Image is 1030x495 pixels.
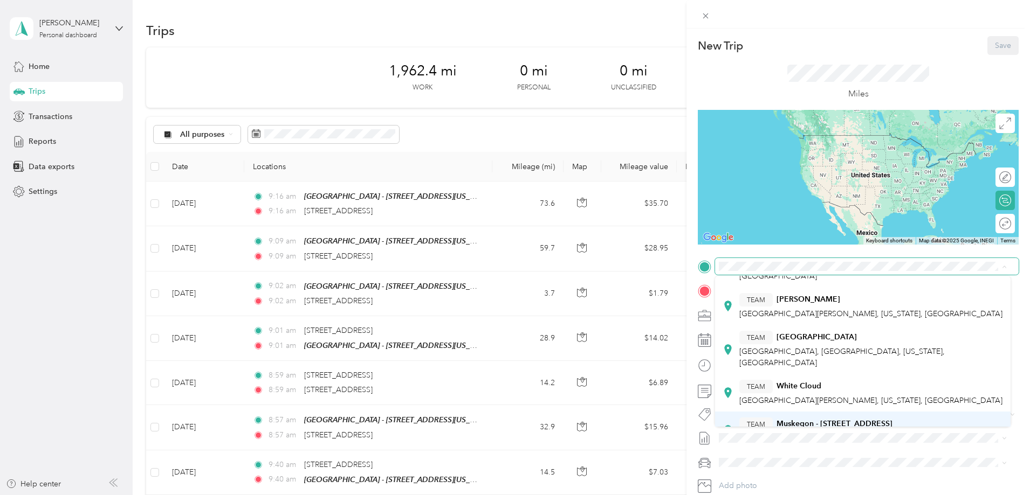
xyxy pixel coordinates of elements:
[739,331,773,344] button: TEAM
[777,419,892,429] strong: Muskegon - [STREET_ADDRESS]
[747,332,765,342] span: TEAM
[919,238,994,243] span: Map data ©2025 Google, INEGI
[777,332,857,342] strong: [GEOGRAPHIC_DATA]
[698,38,743,53] p: New Trip
[701,231,736,245] img: Google
[739,293,773,306] button: TEAM
[739,347,945,367] span: [GEOGRAPHIC_DATA], [GEOGRAPHIC_DATA], [US_STATE], [GEOGRAPHIC_DATA]
[701,231,736,245] a: Open this area in Google Maps (opens a new window)
[739,260,955,281] span: W US Highway 10, 49431, [GEOGRAPHIC_DATA], [US_STATE], [GEOGRAPHIC_DATA]
[739,380,773,393] button: TEAM
[739,396,1002,405] span: [GEOGRAPHIC_DATA][PERSON_NAME], [US_STATE], [GEOGRAPHIC_DATA]
[747,295,765,304] span: TEAM
[777,381,821,391] strong: White Cloud
[848,87,869,101] p: Miles
[739,309,1002,318] span: [GEOGRAPHIC_DATA][PERSON_NAME], [US_STATE], [GEOGRAPHIC_DATA]
[866,237,912,245] button: Keyboard shortcuts
[715,478,1019,493] button: Add photo
[970,435,1030,495] iframe: Everlance-gr Chat Button Frame
[739,417,773,431] button: TEAM
[747,381,765,391] span: TEAM
[777,295,840,304] strong: [PERSON_NAME]
[747,419,765,429] span: TEAM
